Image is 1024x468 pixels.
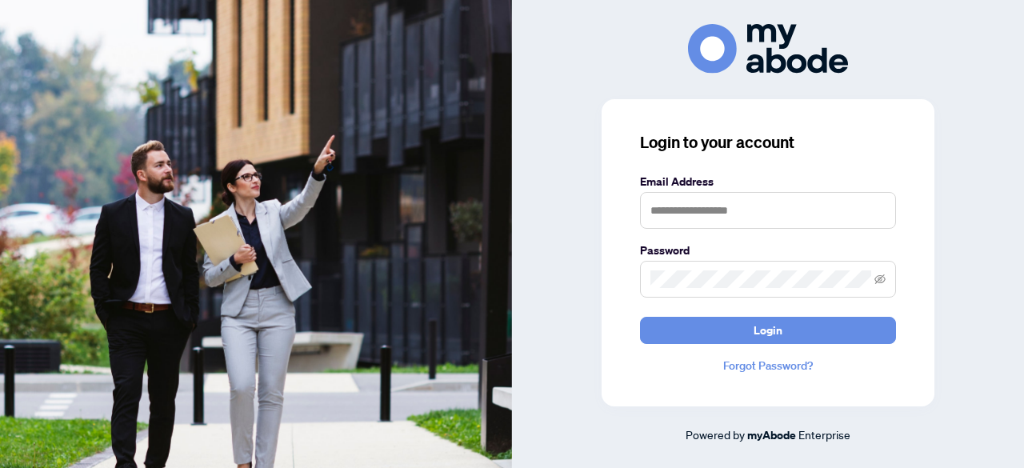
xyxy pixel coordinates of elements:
span: Enterprise [798,427,850,442]
label: Email Address [640,173,896,190]
span: eye-invisible [874,274,886,285]
span: Powered by [686,427,745,442]
button: Login [640,317,896,344]
a: Forgot Password? [640,357,896,374]
span: Login [754,318,782,343]
a: myAbode [747,426,796,444]
h3: Login to your account [640,131,896,154]
img: ma-logo [688,24,848,73]
label: Password [640,242,896,259]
